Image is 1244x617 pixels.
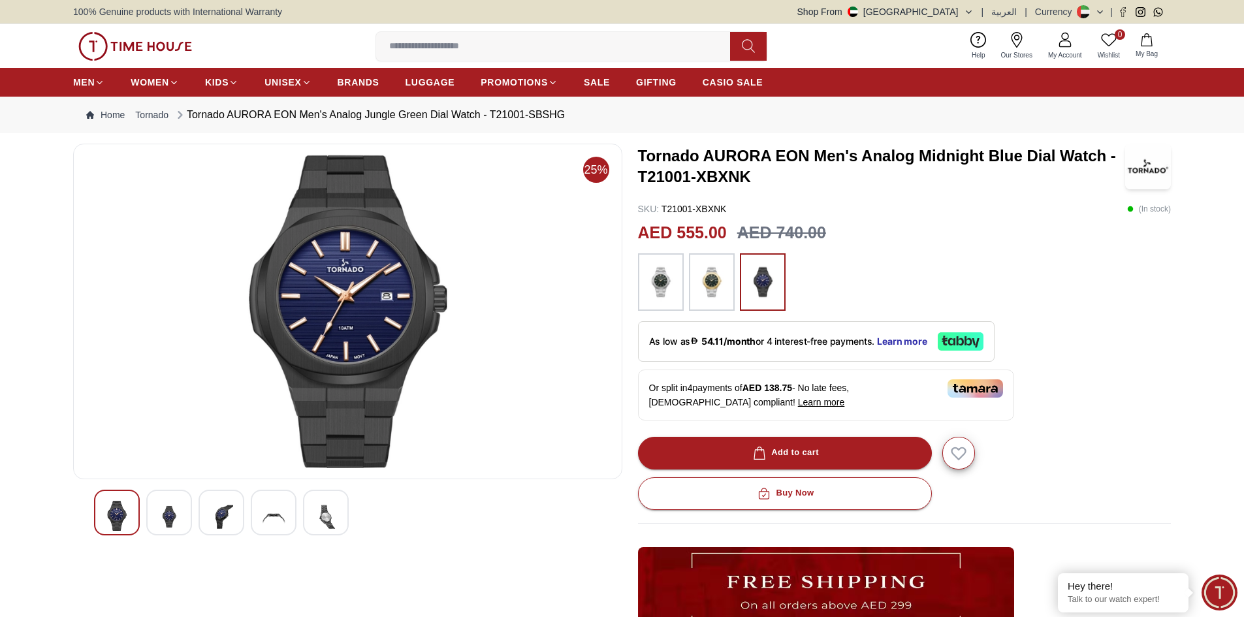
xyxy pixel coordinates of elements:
[131,76,169,89] span: WOMEN
[798,397,845,407] span: Learn more
[406,76,455,89] span: LUGGAGE
[638,437,932,469] button: Add to cart
[797,5,974,18] button: Shop From[GEOGRAPHIC_DATA]
[78,32,192,61] img: ...
[1068,580,1179,593] div: Hey there!
[584,71,610,94] a: SALE
[636,71,677,94] a: GIFTING
[1090,29,1128,63] a: 0Wishlist
[481,71,558,94] a: PROMOTIONS
[848,7,858,17] img: United Arab Emirates
[1130,49,1163,59] span: My Bag
[1153,7,1163,17] a: Whatsapp
[264,71,311,94] a: UNISEX
[1035,5,1077,18] div: Currency
[1118,7,1128,17] a: Facebook
[993,29,1040,63] a: Our Stores
[638,221,727,245] h2: AED 555.00
[174,107,565,123] div: Tornado AURORA EON Men's Analog Jungle Green Dial Watch - T21001-SBSHG
[264,76,301,89] span: UNISEX
[73,97,1171,133] nav: Breadcrumb
[1127,202,1171,215] p: ( In stock )
[746,260,779,304] img: ...
[73,71,104,94] a: MEN
[84,155,611,468] img: Tornado AURORA EON Men's Analog Jungle Green Dial Watch - T21001-SBSHG
[638,146,1126,187] h3: Tornado AURORA EON Men's Analog Midnight Blue Dial Watch - T21001-XBXNK
[1125,144,1171,189] img: Tornado AURORA EON Men's Analog Midnight Blue Dial Watch - T21001-XBXNK
[703,71,763,94] a: CASIO SALE
[1043,50,1087,60] span: My Account
[996,50,1038,60] span: Our Stores
[584,76,610,89] span: SALE
[105,501,129,531] img: Tornado AURORA EON Men's Analog Jungle Green Dial Watch - T21001-SBSHG
[981,5,984,18] span: |
[157,501,181,533] img: Tornado AURORA EON Men's Analog Jungle Green Dial Watch - T21001-SBSHG
[583,157,609,183] span: 25%
[205,71,238,94] a: KIDS
[205,76,229,89] span: KIDS
[1025,5,1027,18] span: |
[73,5,282,18] span: 100% Genuine products with International Warranty
[991,5,1017,18] button: العربية
[1092,50,1125,60] span: Wishlist
[338,76,379,89] span: BRANDS
[737,221,826,245] h3: AED 740.00
[1115,29,1125,40] span: 0
[742,383,792,393] span: AED 138.75
[135,108,168,121] a: Tornado
[210,501,233,533] img: Tornado AURORA EON Men's Analog Jungle Green Dial Watch - T21001-SBSHG
[1136,7,1145,17] a: Instagram
[73,76,95,89] span: MEN
[1110,5,1113,18] span: |
[338,71,379,94] a: BRANDS
[638,204,660,214] span: SKU :
[86,108,125,121] a: Home
[262,501,285,533] img: Tornado AURORA EON Men's Analog Jungle Green Dial Watch - T21001-SBSHG
[1068,594,1179,605] p: Talk to our watch expert!
[638,202,727,215] p: T21001-XBXNK
[314,501,338,533] img: Tornado AURORA EON Men's Analog Jungle Green Dial Watch - T21001-SBSHG
[703,76,763,89] span: CASIO SALE
[695,260,728,304] img: ...
[948,379,1003,398] img: Tamara
[636,76,677,89] span: GIFTING
[638,370,1014,420] div: Or split in 4 payments of - No late fees, [DEMOGRAPHIC_DATA] compliant!
[1128,31,1166,61] button: My Bag
[645,260,677,304] img: ...
[406,71,455,94] a: LUGGAGE
[638,477,932,510] button: Buy Now
[481,76,548,89] span: PROMOTIONS
[755,486,814,501] div: Buy Now
[131,71,179,94] a: WOMEN
[1202,575,1237,610] div: Chat Widget
[750,445,819,460] div: Add to cart
[966,50,991,60] span: Help
[964,29,993,63] a: Help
